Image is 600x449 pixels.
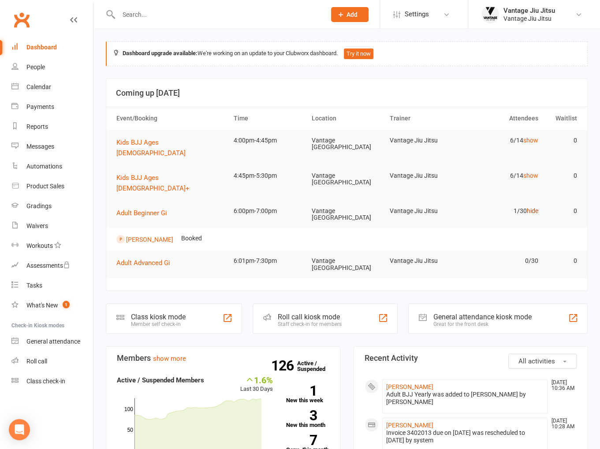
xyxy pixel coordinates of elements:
[11,276,93,296] a: Tasks
[11,137,93,157] a: Messages
[11,9,33,31] a: Clubworx
[542,201,581,221] td: 0
[464,107,542,130] th: Attendees
[11,256,93,276] a: Assessments
[331,7,369,22] button: Add
[116,258,176,268] button: Adult Advanced Gi
[11,296,93,315] a: What's New1
[286,434,317,447] strong: 7
[11,216,93,236] a: Waivers
[177,228,206,249] td: Booked
[347,11,358,18] span: Add
[230,201,308,221] td: 6:00pm-7:00pm
[481,6,499,23] img: thumb_image1666673915.png
[11,176,93,196] a: Product Sales
[26,103,54,110] div: Payments
[112,107,230,130] th: Event/Booking
[230,130,308,151] td: 4:00pm-4:45pm
[278,313,342,321] div: Roll call kiosk mode
[131,321,186,327] div: Member self check-in
[11,77,93,97] a: Calendar
[344,49,373,59] button: Try it now
[433,321,531,327] div: Great for the front desk
[386,201,464,221] td: Vantage Jiu Jitsu
[11,157,93,176] a: Automations
[308,201,386,228] td: Vantage [GEOGRAPHIC_DATA]
[518,357,555,365] span: All activities
[240,375,273,385] div: 1.6%
[11,371,93,391] a: Class kiosk mode
[26,282,42,289] div: Tasks
[131,313,186,321] div: Class kiosk mode
[116,174,190,192] span: Kids BJJ Ages [DEMOGRAPHIC_DATA]+
[240,375,273,394] div: Last 30 Days
[308,251,386,278] td: Vantage [GEOGRAPHIC_DATA]
[386,391,544,406] div: Adult BJJ Yearly was added to [PERSON_NAME] by [PERSON_NAME]
[523,137,538,144] a: show
[9,419,30,440] div: Open Intercom Messenger
[386,251,464,271] td: Vantage Jiu Jitsu
[547,380,576,391] time: [DATE] 10:36 AM
[153,355,186,363] a: show more
[26,123,48,130] div: Reports
[26,262,70,269] div: Assessments
[308,130,386,158] td: Vantage [GEOGRAPHIC_DATA]
[547,418,576,430] time: [DATE] 10:28 AM
[26,143,54,150] div: Messages
[230,107,308,130] th: Time
[386,422,433,429] a: [PERSON_NAME]
[386,165,464,186] td: Vantage Jiu Jitsu
[271,359,297,372] strong: 126
[286,385,329,403] a: 1New this week
[26,242,53,249] div: Workouts
[433,313,531,321] div: General attendance kiosk mode
[508,354,577,369] button: All activities
[116,8,320,21] input: Search...
[542,130,581,151] td: 0
[11,196,93,216] a: Gradings
[116,89,578,97] h3: Coming up [DATE]
[386,429,544,444] div: Invoice 3402013 due on [DATE] was rescheduled to [DATE] by system
[116,137,226,158] button: Kids BJJ Ages [DEMOGRAPHIC_DATA]
[63,301,70,308] span: 1
[286,409,317,422] strong: 3
[26,64,45,71] div: People
[405,4,429,24] span: Settings
[278,321,342,327] div: Staff check-in for members
[308,107,386,130] th: Location
[116,209,167,217] span: Adult Beginner Gi
[116,172,226,194] button: Kids BJJ Ages [DEMOGRAPHIC_DATA]+
[26,183,64,190] div: Product Sales
[286,384,317,397] strong: 1
[26,163,62,170] div: Automations
[11,97,93,117] a: Payments
[464,201,542,221] td: 1/30
[123,50,198,56] strong: Dashboard upgrade available:
[230,251,308,271] td: 6:01pm-7:30pm
[26,338,80,345] div: General attendance
[117,376,204,384] strong: Active / Suspended Members
[26,358,47,365] div: Roll call
[542,107,581,130] th: Waitlist
[26,222,48,229] div: Waivers
[26,302,58,309] div: What's New
[308,165,386,193] td: Vantage [GEOGRAPHIC_DATA]
[11,37,93,57] a: Dashboard
[117,354,329,363] h3: Members
[26,44,57,51] div: Dashboard
[365,354,577,363] h3: Recent Activity
[297,354,336,378] a: 126Active / Suspended
[26,378,65,385] div: Class check-in
[386,383,433,390] a: [PERSON_NAME]
[106,41,588,66] div: We're working on an update to your Clubworx dashboard.
[116,208,173,218] button: Adult Beginner Gi
[230,165,308,186] td: 4:45pm-5:30pm
[464,251,542,271] td: 0/30
[523,172,538,179] a: show
[11,117,93,137] a: Reports
[542,251,581,271] td: 0
[126,236,173,243] a: [PERSON_NAME]
[464,130,542,151] td: 6/14
[116,259,170,267] span: Adult Advanced Gi
[286,410,329,428] a: 3New this month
